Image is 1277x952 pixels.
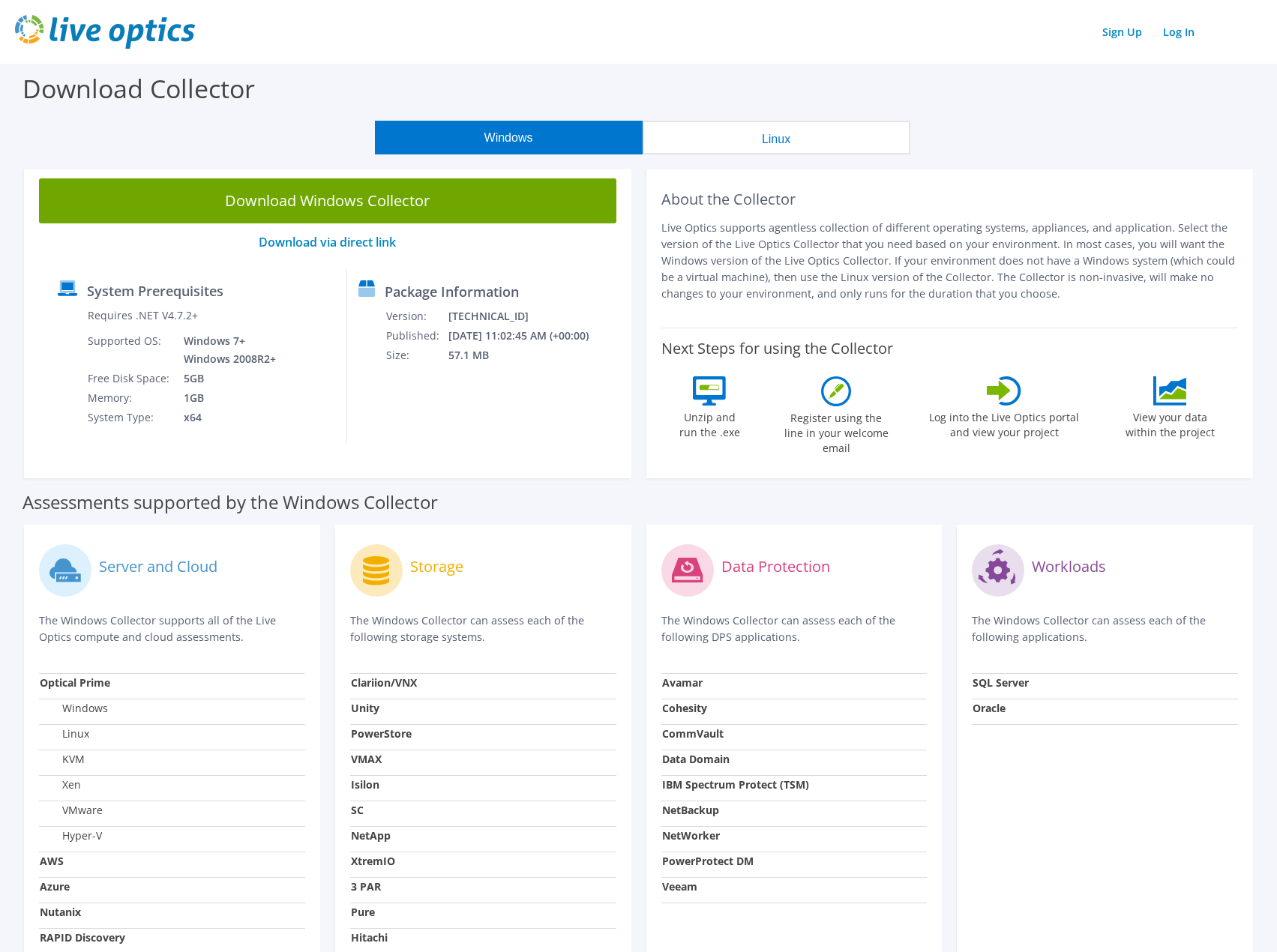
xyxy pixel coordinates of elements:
[87,331,172,369] td: Supported OS:
[40,930,125,945] strong: RAPID Discovery
[39,612,305,645] p: The Windows Collector supports all of the Live Optics compute and cloud assessments.
[40,777,81,792] label: Xen
[661,220,1239,302] p: Live Optics supports agentless collection of different operating systems, appliances, and applica...
[973,701,1006,715] strong: Oracle
[39,178,616,223] a: Download Windows Collector
[385,326,448,346] td: Published:
[662,701,707,715] strong: Cohesity
[662,879,697,894] strong: Veeam
[385,284,519,299] label: Package Information
[661,612,928,645] p: The Windows Collector can assess each of the following DPS applications.
[385,346,448,365] td: Size:
[172,388,279,408] td: 1GB
[172,408,279,427] td: x64
[448,307,609,326] td: [TECHNICAL_ID]
[15,15,195,49] img: live_optics_svg.svg
[1032,559,1106,574] label: Workloads
[351,752,382,766] strong: VMAX
[410,559,463,574] label: Storage
[973,675,1029,690] strong: SQL Server
[1095,21,1150,43] a: Sign Up
[40,828,102,843] label: Hyper-V
[40,905,81,919] strong: Nutanix
[40,803,103,818] label: VMware
[88,308,198,323] label: Requires .NET V4.7.2+
[661,190,1239,208] h2: About the Collector
[259,234,396,250] a: Download via direct link
[448,346,609,365] td: 57.1 MB
[40,752,85,767] label: KVM
[351,701,379,715] strong: Unity
[40,726,89,741] label: Linux
[351,675,417,690] strong: Clariion/VNX
[662,854,754,868] strong: PowerProtect DM
[172,369,279,388] td: 5GB
[375,121,643,154] button: Windows
[22,71,255,106] label: Download Collector
[22,495,438,510] label: Assessments supported by the Windows Collector
[1116,406,1224,440] label: View your data within the project
[662,777,809,792] strong: IBM Spectrum Protect (TSM)
[643,121,910,154] button: Linux
[780,406,892,456] label: Register using the line in your welcome email
[40,854,64,868] strong: AWS
[662,752,730,766] strong: Data Domain
[351,879,381,894] strong: 3 PAR
[87,388,172,408] td: Memory:
[87,369,172,388] td: Free Disk Space:
[721,559,830,574] label: Data Protection
[351,930,388,945] strong: Hitachi
[662,803,719,817] strong: NetBackup
[351,828,391,843] strong: NetApp
[351,726,412,741] strong: PowerStore
[40,879,70,894] strong: Azure
[351,803,364,817] strong: SC
[351,854,395,868] strong: XtremIO
[661,340,893,358] label: Next Steps for using the Collector
[99,559,217,574] label: Server and Cloud
[350,612,616,645] p: The Windows Collector can assess each of the following storage systems.
[662,726,724,741] strong: CommVault
[448,326,609,346] td: [DATE] 11:02:45 AM (+00:00)
[351,777,379,792] strong: Isilon
[172,331,279,369] td: Windows 7+ Windows 2008R2+
[1156,21,1202,43] a: Log In
[351,905,375,919] strong: Pure
[87,408,172,427] td: System Type:
[972,612,1238,645] p: The Windows Collector can assess each of the following applications.
[87,283,223,298] label: System Prerequisites
[928,406,1080,440] label: Log into the Live Optics portal and view your project
[385,307,448,326] td: Version:
[662,828,720,843] strong: NetWorker
[662,675,703,690] strong: Avamar
[40,701,108,716] label: Windows
[40,675,110,690] strong: Optical Prime
[675,406,744,440] label: Unzip and run the .exe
